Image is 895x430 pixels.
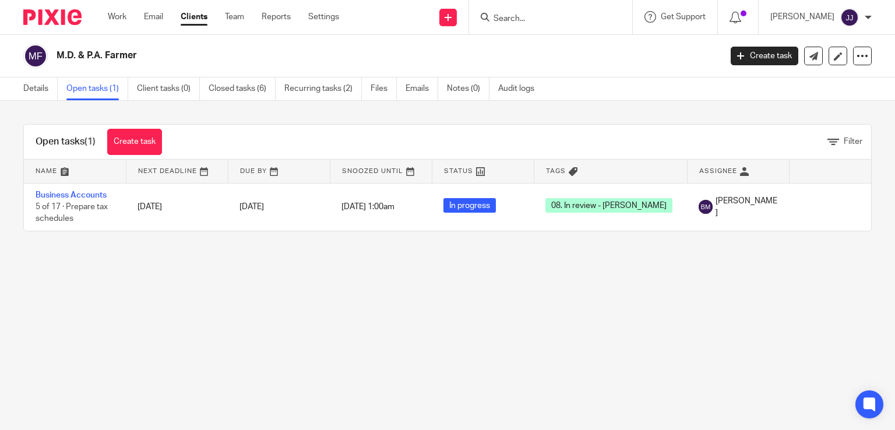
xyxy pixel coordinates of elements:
[498,77,543,100] a: Audit logs
[444,168,473,174] span: Status
[209,77,276,100] a: Closed tasks (6)
[23,9,82,25] img: Pixie
[342,168,403,174] span: Snoozed Until
[546,168,566,174] span: Tags
[107,129,162,155] a: Create task
[406,77,438,100] a: Emails
[443,198,496,213] span: In progress
[731,47,798,65] a: Create task
[661,13,706,21] span: Get Support
[239,203,264,211] span: [DATE]
[57,50,582,62] h2: M.D. & P.A. Farmer
[137,77,200,100] a: Client tasks (0)
[699,200,713,214] img: svg%3E
[770,11,834,23] p: [PERSON_NAME]
[492,14,597,24] input: Search
[545,198,672,213] span: 08. In review - [PERSON_NAME]
[84,137,96,146] span: (1)
[840,8,859,27] img: svg%3E
[144,11,163,23] a: Email
[844,138,862,146] span: Filter
[23,44,48,68] img: svg%3E
[36,136,96,148] h1: Open tasks
[716,195,777,219] span: [PERSON_NAME]
[181,11,207,23] a: Clients
[447,77,489,100] a: Notes (0)
[36,191,107,199] a: Business Accounts
[308,11,339,23] a: Settings
[66,77,128,100] a: Open tasks (1)
[341,203,394,211] span: [DATE] 1:00am
[23,77,58,100] a: Details
[126,183,228,231] td: [DATE]
[284,77,362,100] a: Recurring tasks (2)
[36,203,108,223] span: 5 of 17 · Prepare tax schedules
[108,11,126,23] a: Work
[371,77,397,100] a: Files
[262,11,291,23] a: Reports
[225,11,244,23] a: Team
